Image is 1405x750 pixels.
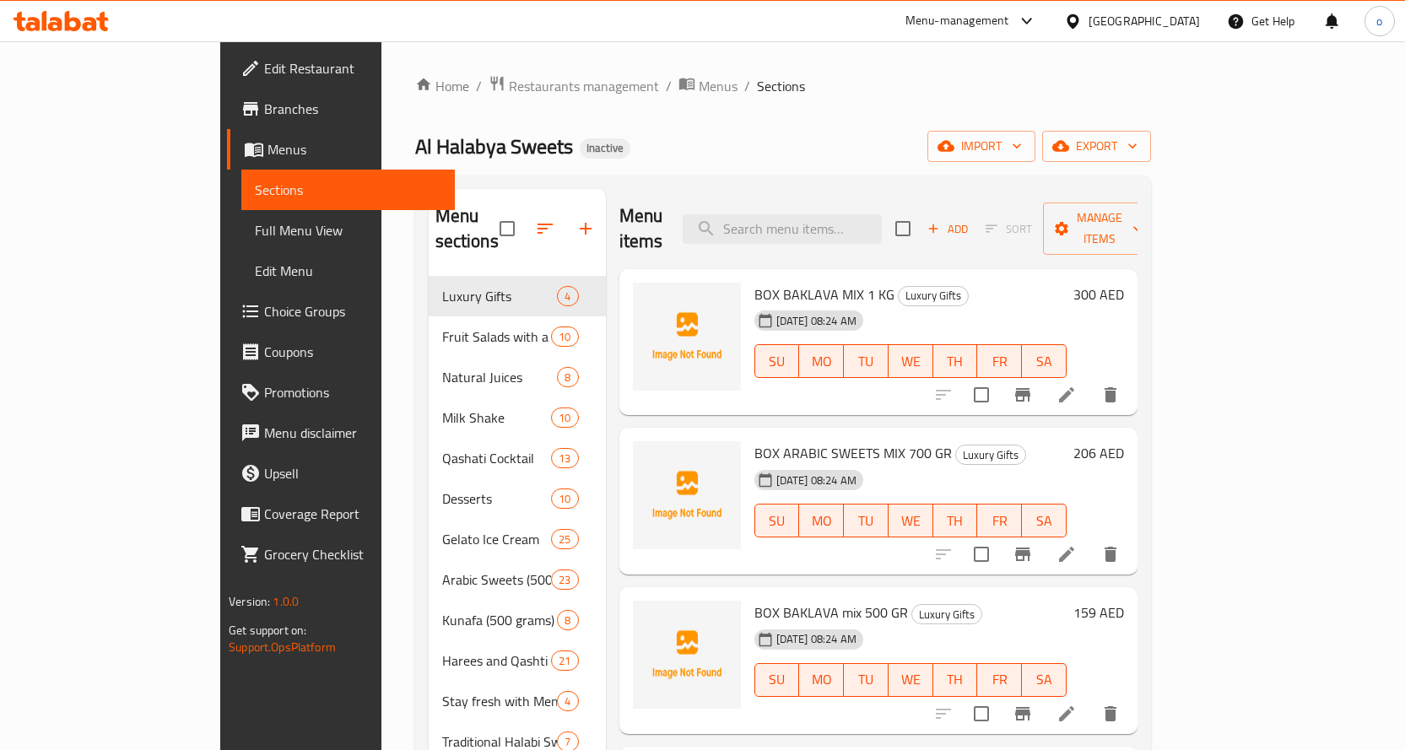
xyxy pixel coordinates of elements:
[509,76,659,96] span: Restaurants management
[227,372,455,413] a: Promotions
[442,691,558,711] div: Stay fresh with Mentos!
[442,326,552,347] div: Fruit Salads with a Great Price
[1002,693,1043,734] button: Branch-specific-item
[1089,12,1200,30] div: [GEOGRAPHIC_DATA]
[565,208,606,249] button: Add section
[912,605,981,624] span: Luxury Gifts
[984,509,1015,533] span: FR
[264,504,441,524] span: Coverage Report
[895,349,927,374] span: WE
[558,612,577,629] span: 8
[940,349,971,374] span: TH
[975,216,1043,242] span: Select section first
[754,600,908,625] span: BOX BAKLAVA mix 500 GR
[851,667,882,692] span: TU
[895,509,927,533] span: WE
[984,349,1015,374] span: FR
[1029,349,1060,374] span: SA
[264,58,441,78] span: Edit Restaurant
[933,663,978,697] button: TH
[429,519,606,559] div: Gelato Ice Cream25
[551,650,578,671] div: items
[757,76,805,96] span: Sections
[1029,667,1060,692] span: SA
[227,89,455,129] a: Branches
[227,413,455,453] a: Menu disclaimer
[442,448,552,468] span: Qashati Cocktail
[699,76,738,96] span: Menus
[227,291,455,332] a: Choice Groups
[1022,344,1067,378] button: SA
[429,438,606,478] div: Qashati Cocktail13
[933,504,978,537] button: TH
[1073,601,1124,624] h6: 159 AED
[964,537,999,572] span: Select to update
[264,99,441,119] span: Branches
[442,488,552,509] div: Desserts
[683,214,882,244] input: search
[666,76,672,96] li: /
[806,349,837,374] span: MO
[770,313,863,329] span: [DATE] 08:24 AM
[229,591,270,612] span: Version:
[754,663,800,697] button: SU
[905,11,1009,31] div: Menu-management
[806,667,837,692] span: MO
[895,667,927,692] span: WE
[442,286,558,306] span: Luxury Gifts
[552,329,577,345] span: 10
[435,203,500,254] h2: Menu sections
[770,472,863,488] span: [DATE] 08:24 AM
[552,451,577,467] span: 13
[1056,544,1077,564] a: Edit menu item
[927,131,1035,162] button: import
[921,216,975,242] span: Add item
[633,441,741,549] img: BOX ARABIC SWEETS MIX 700 GR
[558,693,577,710] span: 4
[551,529,578,549] div: items
[442,529,552,549] span: Gelato Ice Cream
[227,534,455,575] a: Grocery Checklist
[806,509,837,533] span: MO
[229,619,306,641] span: Get support on:
[429,559,606,600] div: Arabic Sweets (500 grams)23
[551,448,578,468] div: items
[898,286,969,306] div: Luxury Gifts
[552,491,577,507] span: 10
[442,569,552,590] span: Arabic Sweets (500 grams)
[844,344,889,378] button: TU
[754,504,800,537] button: SU
[1056,704,1077,724] a: Edit menu item
[442,367,558,387] div: Natural Juices
[429,397,606,438] div: Milk Shake10
[476,76,482,96] li: /
[241,251,455,291] a: Edit Menu
[551,407,578,428] div: items
[264,382,441,402] span: Promotions
[580,141,630,155] span: Inactive
[799,663,844,697] button: MO
[264,463,441,483] span: Upsell
[911,604,982,624] div: Luxury Gifts
[754,440,952,466] span: BOX ARABIC SWEETS MIX 700 GR
[442,407,552,428] span: Milk Shake
[941,136,1022,157] span: import
[489,75,659,97] a: Restaurants management
[227,494,455,534] a: Coverage Report
[844,663,889,697] button: TU
[429,357,606,397] div: Natural Juices8
[1002,534,1043,575] button: Branch-specific-item
[580,138,630,159] div: Inactive
[762,667,793,692] span: SU
[799,504,844,537] button: MO
[940,667,971,692] span: TH
[844,504,889,537] button: TU
[429,316,606,357] div: Fruit Salads with a Great Price10
[1073,441,1124,465] h6: 206 AED
[557,286,578,306] div: items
